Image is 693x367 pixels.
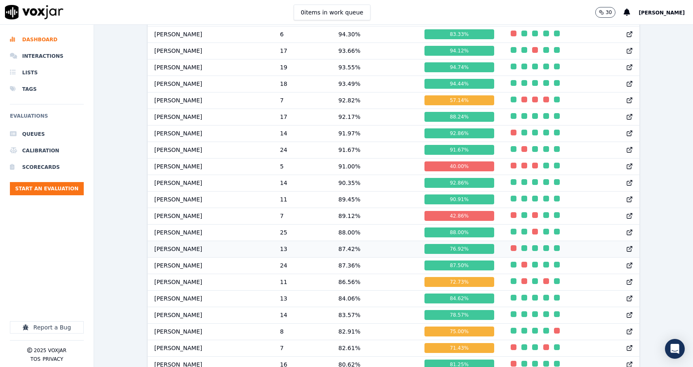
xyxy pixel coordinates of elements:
td: 17 [273,43,332,59]
td: 24 [273,142,332,158]
td: [PERSON_NAME] [148,323,273,340]
button: Privacy [42,356,63,362]
td: 86.56 % [332,274,418,290]
td: 7 [273,340,332,356]
td: 92.82 % [332,92,418,109]
button: [PERSON_NAME] [639,7,693,17]
td: [PERSON_NAME] [148,142,273,158]
td: 5 [273,158,332,175]
h6: Evaluations [10,111,84,126]
button: 30 [595,7,624,18]
td: 93.49 % [332,76,418,92]
button: Report a Bug [10,321,84,334]
a: Dashboard [10,31,84,48]
div: 91.67 % [424,145,494,155]
div: 72.73 % [424,277,494,287]
td: [PERSON_NAME] [148,158,273,175]
td: [PERSON_NAME] [148,92,273,109]
button: 0items in work queue [294,5,370,20]
td: [PERSON_NAME] [148,274,273,290]
td: 13 [273,290,332,307]
td: 17 [273,109,332,125]
td: 88.00 % [332,224,418,241]
td: [PERSON_NAME] [148,43,273,59]
td: 82.61 % [332,340,418,356]
td: [PERSON_NAME] [148,26,273,43]
div: 75.00 % [424,327,494,336]
td: 91.00 % [332,158,418,175]
td: [PERSON_NAME] [148,208,273,224]
span: [PERSON_NAME] [639,10,685,16]
td: [PERSON_NAME] [148,175,273,191]
td: 24 [273,257,332,274]
div: 76.92 % [424,244,494,254]
td: [PERSON_NAME] [148,109,273,125]
div: 92.86 % [424,178,494,188]
td: 11 [273,191,332,208]
td: 87.42 % [332,241,418,257]
td: [PERSON_NAME] [148,257,273,274]
td: 13 [273,241,332,257]
a: Calibration [10,142,84,159]
td: [PERSON_NAME] [148,125,273,142]
td: 94.30 % [332,26,418,43]
button: TOS [31,356,40,362]
td: [PERSON_NAME] [148,59,273,76]
td: 82.91 % [332,323,418,340]
td: 7 [273,208,332,224]
td: 90.35 % [332,175,418,191]
td: [PERSON_NAME] [148,307,273,323]
td: [PERSON_NAME] [148,191,273,208]
div: 84.62 % [424,294,494,303]
div: 94.74 % [424,62,494,72]
td: 83.57 % [332,307,418,323]
td: 8 [273,323,332,340]
div: 88.00 % [424,227,494,237]
td: 92.17 % [332,109,418,125]
td: 19 [273,59,332,76]
td: 11 [273,274,332,290]
td: [PERSON_NAME] [148,76,273,92]
td: 14 [273,175,332,191]
button: Start an Evaluation [10,182,84,195]
div: 83.33 % [424,29,494,39]
div: Open Intercom Messenger [665,339,685,359]
div: 42.86 % [424,211,494,221]
div: 94.12 % [424,46,494,56]
td: 93.66 % [332,43,418,59]
td: 6 [273,26,332,43]
a: Interactions [10,48,84,64]
td: 87.36 % [332,257,418,274]
div: 92.86 % [424,128,494,138]
td: 89.12 % [332,208,418,224]
a: Scorecards [10,159,84,175]
td: [PERSON_NAME] [148,224,273,241]
div: 87.50 % [424,260,494,270]
td: [PERSON_NAME] [148,290,273,307]
td: [PERSON_NAME] [148,241,273,257]
td: 14 [273,307,332,323]
a: Lists [10,64,84,81]
div: 90.91 % [424,194,494,204]
td: 93.55 % [332,59,418,76]
td: 18 [273,76,332,92]
td: 14 [273,125,332,142]
td: 25 [273,224,332,241]
div: 71.43 % [424,343,494,353]
div: 57.14 % [424,95,494,105]
div: 40.00 % [424,161,494,171]
a: Tags [10,81,84,97]
a: Queues [10,126,84,142]
td: 91.97 % [332,125,418,142]
td: 91.67 % [332,142,418,158]
div: 94.44 % [424,79,494,89]
p: 2025 Voxjar [34,347,66,354]
td: 84.06 % [332,290,418,307]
